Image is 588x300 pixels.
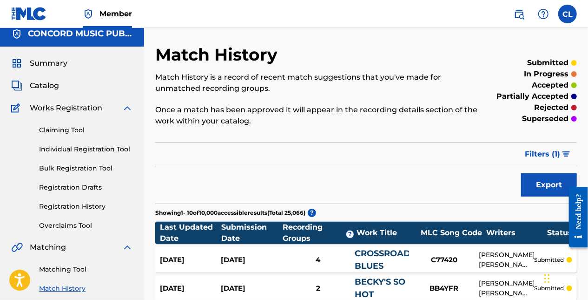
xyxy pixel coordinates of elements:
img: search [514,8,525,20]
div: [DATE] [160,283,221,294]
span: Filters ( 1 ) [525,149,560,160]
div: [DATE] [221,255,282,266]
div: Help [534,5,553,23]
img: Works Registration [11,102,23,114]
div: BB4YFR [409,283,479,294]
span: Catalog [30,80,59,91]
div: Recording Groups [283,222,357,244]
iframe: Resource Center [562,180,588,255]
img: expand [122,242,133,253]
a: Bulk Registration Tool [39,164,133,173]
p: Match History is a record of recent match suggestions that you've made for unmatched recording gr... [155,72,480,94]
img: expand [122,102,133,114]
div: Submission Date [221,222,283,244]
span: Summary [30,58,67,69]
div: [PERSON_NAME], [PERSON_NAME], [PERSON_NAME] [479,279,534,298]
a: Overclaims Tool [39,221,133,231]
a: Match History [39,284,133,293]
img: Catalog [11,80,22,91]
h5: CONCORD MUSIC PUBLISHING LLC [28,28,133,39]
div: Work Title [357,227,416,239]
div: 4 [282,255,355,266]
img: MLC Logo [11,7,47,20]
div: [DATE] [160,255,221,266]
div: MLC Song Code [416,227,486,239]
span: ? [308,209,316,217]
a: Matching Tool [39,265,133,274]
div: [PERSON_NAME] [PERSON_NAME] (PROTECTED SHARES) [479,250,534,270]
a: SummarySummary [11,58,67,69]
a: CatalogCatalog [11,80,59,91]
img: help [538,8,549,20]
p: Once a match has been approved it will appear in the recording details section of the work within... [155,104,480,127]
h2: Match History [155,44,282,65]
a: Individual Registration Tool [39,144,133,154]
p: submitted [527,57,568,68]
a: CROSSROAD BLUES [355,248,410,271]
a: Registration History [39,202,133,211]
p: accepted [532,80,568,91]
a: Registration Drafts [39,183,133,192]
div: Status [547,227,572,239]
img: Accounts [11,28,22,40]
p: Showing 1 - 10 of 10,000 accessible results (Total 25,066 ) [155,209,305,217]
button: Export [521,173,577,197]
div: Last Updated Date [160,222,221,244]
span: ? [346,231,354,238]
span: Matching [30,242,66,253]
div: Writers [486,227,547,239]
p: submitted [534,284,564,293]
p: submitted [534,256,564,264]
img: filter [562,151,570,157]
p: in progress [524,68,568,80]
span: Member [99,8,132,19]
iframe: Chat Widget [542,255,588,300]
img: Summary [11,58,22,69]
div: [DATE] [221,283,282,294]
a: Public Search [510,5,529,23]
img: Matching [11,242,23,253]
img: Top Rightsholder [83,8,94,20]
div: 2 [282,283,355,294]
p: partially accepted [496,91,568,102]
p: rejected [534,102,568,113]
span: Works Registration [30,102,102,114]
div: User Menu [558,5,577,23]
p: superseded [522,113,568,124]
button: Filters (1) [519,143,577,166]
a: Claiming Tool [39,125,133,135]
a: BECKY'S SO HOT [355,277,405,300]
div: Drag [544,265,550,293]
div: C77420 [409,255,479,266]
